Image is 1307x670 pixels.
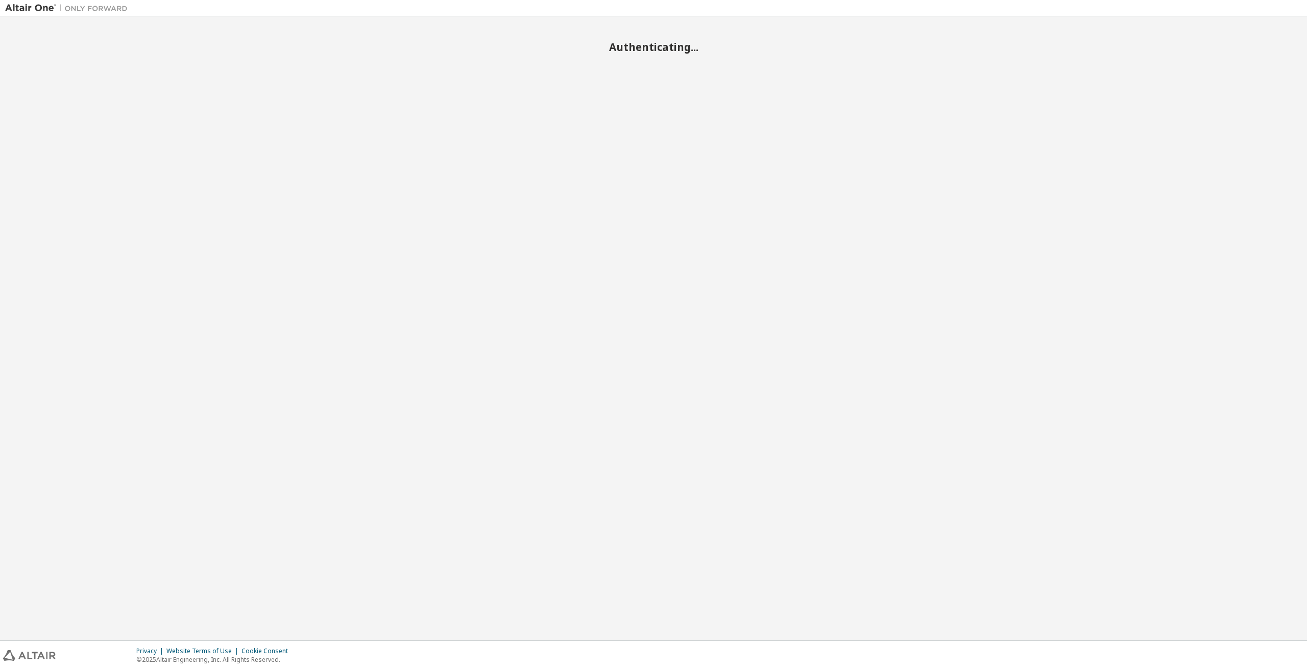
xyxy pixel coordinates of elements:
div: Website Terms of Use [166,647,241,655]
img: Altair One [5,3,133,13]
div: Privacy [136,647,166,655]
h2: Authenticating... [5,40,1302,54]
img: altair_logo.svg [3,650,56,661]
div: Cookie Consent [241,647,294,655]
p: © 2025 Altair Engineering, Inc. All Rights Reserved. [136,655,294,664]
